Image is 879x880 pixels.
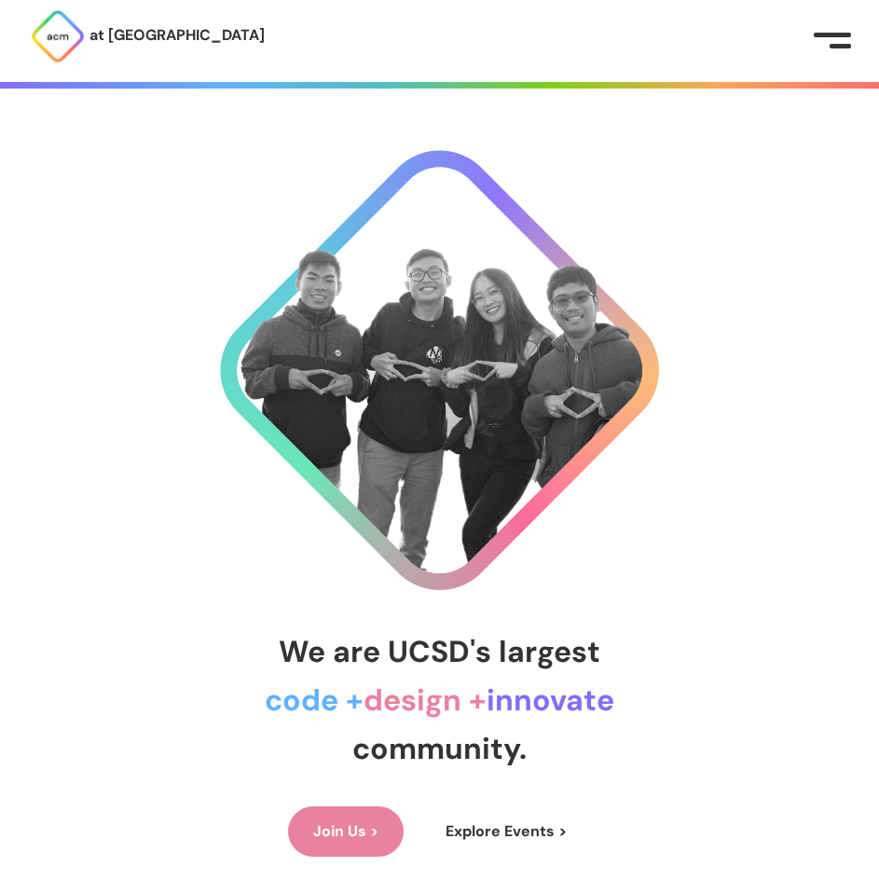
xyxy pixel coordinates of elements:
[352,729,527,768] span: community.
[89,23,265,48] p: at [GEOGRAPHIC_DATA]
[364,681,487,720] span: design +
[30,8,86,64] img: ACM Logo
[265,681,364,720] span: code +
[279,632,600,671] span: We are UCSD's largest
[30,8,265,64] a: at [GEOGRAPHIC_DATA]
[288,806,404,857] a: Join Us >
[487,681,614,720] span: innovate
[420,806,592,857] a: Explore Events >
[220,150,660,590] img: Cool Logo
